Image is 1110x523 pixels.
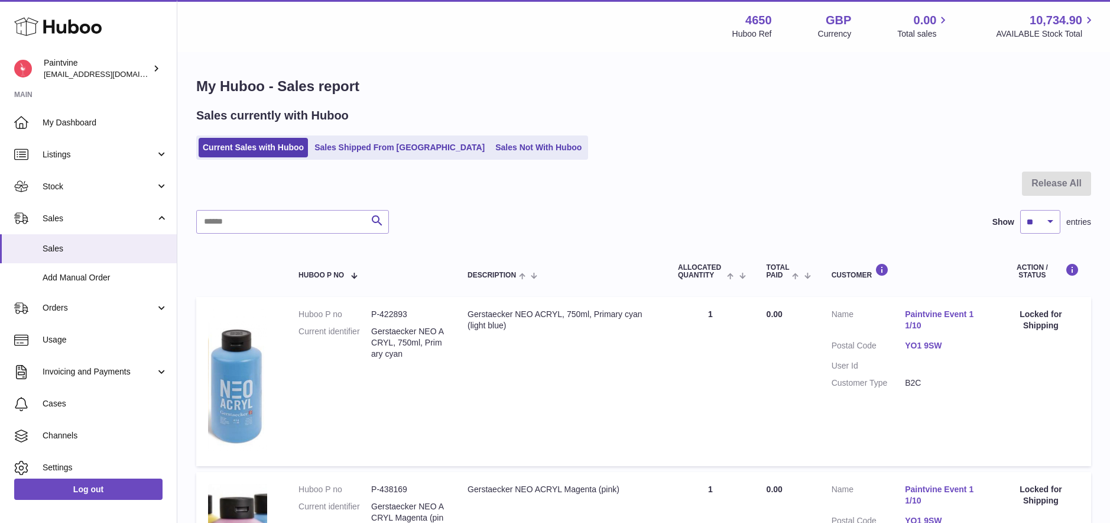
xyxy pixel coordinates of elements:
[897,12,950,40] a: 0.00 Total sales
[905,484,979,506] a: Paintvine Event 11/10
[43,117,168,128] span: My Dashboard
[196,77,1091,96] h1: My Huboo - Sales report
[196,108,349,124] h2: Sales currently with Huboo
[43,243,168,254] span: Sales
[992,217,1014,228] label: Show
[732,28,772,40] div: Huboo Ref
[905,377,979,389] dd: B2C
[905,340,979,351] a: YO1 9SW
[996,12,1096,40] a: 10,734.90 AVAILABLE Stock Total
[43,366,155,377] span: Invoicing and Payments
[43,430,168,441] span: Channels
[43,213,155,224] span: Sales
[468,272,516,279] span: Description
[832,263,979,279] div: Customer
[1066,217,1091,228] span: entries
[43,149,155,160] span: Listings
[666,297,755,466] td: 1
[678,264,724,279] span: ALLOCATED Quantity
[818,28,852,40] div: Currency
[826,12,851,28] strong: GBP
[208,309,267,451] img: 1648550398.png
[1002,309,1079,331] div: Locked for Shipping
[1002,263,1079,279] div: Action / Status
[14,479,163,500] a: Log out
[43,272,168,283] span: Add Manual Order
[1002,484,1079,506] div: Locked for Shipping
[43,334,168,346] span: Usage
[1030,12,1082,28] span: 10,734.90
[371,326,444,360] dd: Gerstaecker NEO ACRYL, 750ml, Primary cyan
[832,484,905,509] dt: Name
[371,309,444,320] dd: P-422893
[468,309,654,331] div: Gerstaecker NEO ACRYL, 750ml, Primary cyan (light blue)
[767,485,783,494] span: 0.00
[298,309,371,320] dt: Huboo P no
[767,264,790,279] span: Total paid
[468,484,654,495] div: Gerstaecker NEO ACRYL Magenta (pink)
[996,28,1096,40] span: AVAILABLE Stock Total
[298,272,344,279] span: Huboo P no
[44,69,174,79] span: [EMAIL_ADDRESS][DOMAIN_NAME]
[199,138,308,157] a: Current Sales with Huboo
[905,309,979,331] a: Paintvine Event 11/10
[914,12,937,28] span: 0.00
[832,360,905,372] dt: User Id
[491,138,586,157] a: Sales Not With Huboo
[832,377,905,389] dt: Customer Type
[897,28,950,40] span: Total sales
[832,340,905,354] dt: Postal Code
[43,302,155,314] span: Orders
[14,60,32,78] img: euan@paintvine.co.uk
[745,12,772,28] strong: 4650
[43,462,168,473] span: Settings
[43,181,155,192] span: Stock
[832,309,905,334] dt: Name
[44,57,150,80] div: Paintvine
[43,398,168,409] span: Cases
[298,326,371,360] dt: Current identifier
[371,484,444,495] dd: P-438169
[310,138,489,157] a: Sales Shipped From [GEOGRAPHIC_DATA]
[767,309,783,319] span: 0.00
[298,484,371,495] dt: Huboo P no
